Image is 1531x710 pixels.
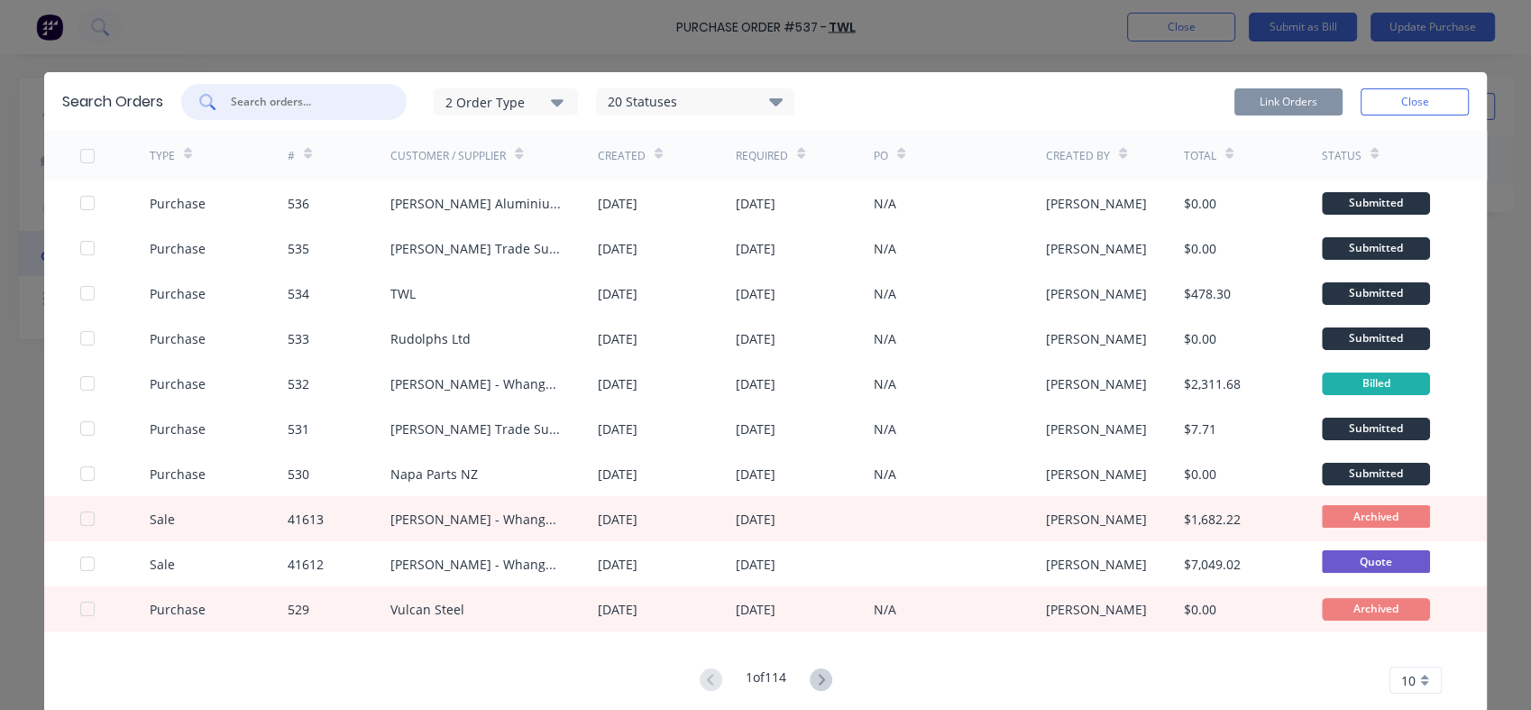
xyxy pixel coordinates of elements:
[1234,88,1343,115] button: Link Orders
[736,600,775,619] div: [DATE]
[390,510,562,529] div: [PERSON_NAME] - Whangarei
[288,329,309,348] div: 533
[288,239,309,258] div: 535
[390,420,562,438] div: [PERSON_NAME] Trade Supplies 2005 Lt
[288,465,309,484] div: 530
[1046,600,1147,619] div: [PERSON_NAME]
[390,284,416,303] div: TWL
[874,465,896,484] div: N/A
[1322,192,1430,215] div: Submitted
[736,555,775,574] div: [DATE]
[288,194,309,213] div: 536
[1361,88,1469,115] button: Close
[736,465,775,484] div: [DATE]
[1184,194,1216,213] div: $0.00
[445,92,566,111] div: 2 Order Type
[598,600,637,619] div: [DATE]
[598,329,637,348] div: [DATE]
[288,600,309,619] div: 529
[150,555,175,574] div: Sale
[736,510,775,529] div: [DATE]
[736,284,775,303] div: [DATE]
[874,284,896,303] div: N/A
[874,420,896,438] div: N/A
[874,329,896,348] div: N/A
[874,239,896,258] div: N/A
[390,148,506,164] div: Customer / Supplier
[598,148,646,164] div: Created
[150,239,206,258] div: Purchase
[1046,239,1147,258] div: [PERSON_NAME]
[597,92,793,112] div: 20 Statuses
[736,239,775,258] div: [DATE]
[736,374,775,393] div: [DATE]
[1322,505,1430,528] span: Archived
[598,420,637,438] div: [DATE]
[1046,555,1147,574] div: [PERSON_NAME]
[1322,418,1430,440] div: Submitted
[1046,284,1147,303] div: [PERSON_NAME]
[150,600,206,619] div: Purchase
[150,374,206,393] div: Purchase
[288,510,324,529] div: 41613
[1046,420,1147,438] div: [PERSON_NAME]
[1322,237,1430,260] div: Submitted
[1322,327,1430,350] div: Submitted
[1322,373,1430,395] div: Billed
[150,148,175,164] div: TYPE
[390,374,562,393] div: [PERSON_NAME] - Whangarei
[1184,510,1241,529] div: $1,682.22
[150,420,206,438] div: Purchase
[229,93,379,111] input: Search orders...
[598,284,637,303] div: [DATE]
[598,555,637,574] div: [DATE]
[736,420,775,438] div: [DATE]
[1322,550,1430,573] span: Quote
[390,194,562,213] div: [PERSON_NAME] Aluminium 02
[150,510,175,529] div: Sale
[874,194,896,213] div: N/A
[150,194,206,213] div: Purchase
[598,465,637,484] div: [DATE]
[288,284,309,303] div: 534
[150,465,206,484] div: Purchase
[1046,329,1147,348] div: [PERSON_NAME]
[746,668,786,694] div: 1 of 114
[736,194,775,213] div: [DATE]
[736,329,775,348] div: [DATE]
[390,239,562,258] div: [PERSON_NAME] Trade Supplies 2005 Lt
[598,194,637,213] div: [DATE]
[434,88,578,115] button: 2 Order Type
[598,239,637,258] div: [DATE]
[1322,598,1430,621] div: Archived
[1322,282,1430,305] div: Submitted
[874,148,888,164] div: PO
[598,374,637,393] div: [DATE]
[150,329,206,348] div: Purchase
[1184,600,1216,619] div: $0.00
[1184,374,1241,393] div: $2,311.68
[1322,463,1430,485] div: Submitted
[390,465,478,484] div: Napa Parts NZ
[288,148,295,164] div: #
[390,600,464,619] div: Vulcan Steel
[598,510,637,529] div: [DATE]
[1184,465,1216,484] div: $0.00
[736,148,788,164] div: Required
[874,600,896,619] div: N/A
[288,420,309,438] div: 531
[1046,465,1147,484] div: [PERSON_NAME]
[390,555,562,574] div: [PERSON_NAME] - Whangarei
[288,374,309,393] div: 532
[1046,194,1147,213] div: [PERSON_NAME]
[1401,671,1416,690] span: 10
[1184,239,1216,258] div: $0.00
[150,284,206,303] div: Purchase
[1046,374,1147,393] div: [PERSON_NAME]
[1184,329,1216,348] div: $0.00
[1184,555,1241,574] div: $7,049.02
[390,329,471,348] div: Rudolphs Ltd
[1184,420,1216,438] div: $7.71
[1046,148,1110,164] div: Created By
[874,374,896,393] div: N/A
